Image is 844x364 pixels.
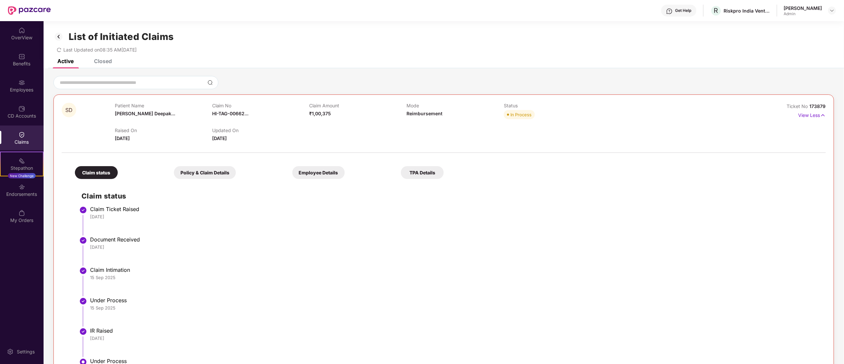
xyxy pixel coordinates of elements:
[714,7,718,15] span: R
[212,111,249,116] span: HI-TAG-00662...
[510,111,532,118] div: In Process
[90,244,819,250] div: [DATE]
[18,131,25,138] img: svg+xml;base64,PHN2ZyBpZD0iQ2xhaW0iIHhtbG5zPSJodHRwOi8vd3d3LnczLm9yZy8yMDAwL3N2ZyIgd2lkdGg9IjIwIi...
[94,58,112,64] div: Closed
[787,103,810,109] span: Ticket No
[18,27,25,34] img: svg+xml;base64,PHN2ZyBpZD0iSG9tZSIgeG1sbnM9Imh0dHA6Ly93d3cudzMub3JnLzIwMDAvc3ZnIiB3aWR0aD0iMjAiIG...
[174,166,236,179] div: Policy & Claim Details
[57,58,74,64] div: Active
[75,166,118,179] div: Claim status
[784,5,822,11] div: [PERSON_NAME]
[406,103,504,108] p: Mode
[208,80,213,85] img: svg+xml;base64,PHN2ZyBpZD0iU2VhcmNoLTMyeDMyIiB4bWxucz0iaHR0cDovL3d3dy53My5vcmcvMjAwMC9zdmciIHdpZH...
[18,158,25,164] img: svg+xml;base64,PHN2ZyB4bWxucz0iaHR0cDovL3d3dy53My5vcmcvMjAwMC9zdmciIHdpZHRoPSIyMSIgaGVpZ2h0PSIyMC...
[504,103,601,108] p: Status
[18,79,25,86] img: svg+xml;base64,PHN2ZyBpZD0iRW1wbG95ZWVzIiB4bWxucz0iaHR0cDovL3d3dy53My5vcmcvMjAwMC9zdmciIHdpZHRoPS...
[1,165,43,171] div: Stepathon
[79,206,87,214] img: svg+xml;base64,PHN2ZyBpZD0iU3RlcC1Eb25lLTMyeDMyIiB4bWxucz0iaHR0cDovL3d3dy53My5vcmcvMjAwMC9zdmciIH...
[53,31,64,42] img: svg+xml;base64,PHN2ZyB3aWR0aD0iMzIiIGhlaWdodD0iMzIiIHZpZXdCb3g9IjAgMCAzMiAzMiIgZmlsbD0ibm9uZSIgeG...
[18,105,25,112] img: svg+xml;base64,PHN2ZyBpZD0iQ0RfQWNjb3VudHMiIGRhdGEtbmFtZT0iQ0QgQWNjb3VudHMiIHhtbG5zPSJodHRwOi8vd3...
[18,184,25,190] img: svg+xml;base64,PHN2ZyBpZD0iRW5kb3JzZW1lbnRzIiB4bWxucz0iaHR0cDovL3d3dy53My5vcmcvMjAwMC9zdmciIHdpZH...
[15,348,37,355] div: Settings
[115,111,175,116] span: [PERSON_NAME] Deepak...
[79,297,87,305] img: svg+xml;base64,PHN2ZyBpZD0iU3RlcC1Eb25lLTMyeDMyIiB4bWxucz0iaHR0cDovL3d3dy53My5vcmcvMjAwMC9zdmciIH...
[90,214,819,220] div: [DATE]
[90,274,819,280] div: 15 Sep 2025
[8,6,51,15] img: New Pazcare Logo
[212,103,309,108] p: Claim No
[79,328,87,336] img: svg+xml;base64,PHN2ZyBpZD0iU3RlcC1Eb25lLTMyeDMyIiB4bWxucz0iaHR0cDovL3d3dy53My5vcmcvMjAwMC9zdmciIH...
[675,8,692,13] div: Get Help
[57,47,61,53] span: redo
[724,8,770,14] div: Riskpro India Ventures Private Limited
[90,327,819,334] div: IR Raised
[63,47,137,53] span: Last Updated on 08:35 AM[DATE]
[90,297,819,304] div: Under Process
[115,103,212,108] p: Patient Name
[810,103,826,109] span: 173879
[90,206,819,212] div: Claim Ticket Raised
[292,166,345,179] div: Employee Details
[8,173,36,178] div: New Challenge
[90,335,819,341] div: [DATE]
[784,11,822,17] div: Admin
[69,31,174,42] h1: List of Initiated Claims
[829,8,835,13] img: svg+xml;base64,PHN2ZyBpZD0iRHJvcGRvd24tMzJ4MzIiIHhtbG5zPSJodHRwOi8vd3d3LnczLm9yZy8yMDAwL3N2ZyIgd2...
[212,135,227,141] span: [DATE]
[309,111,331,116] span: ₹1,00,375
[18,210,25,216] img: svg+xml;base64,PHN2ZyBpZD0iTXlfT3JkZXJzIiBkYXRhLW5hbWU9Ik15IE9yZGVycyIgeG1sbnM9Imh0dHA6Ly93d3cudz...
[18,53,25,60] img: svg+xml;base64,PHN2ZyBpZD0iQmVuZWZpdHMiIHhtbG5zPSJodHRwOi8vd3d3LnczLm9yZy8yMDAwL3N2ZyIgd2lkdGg9Ij...
[212,127,309,133] p: Updated On
[79,237,87,244] img: svg+xml;base64,PHN2ZyBpZD0iU3RlcC1Eb25lLTMyeDMyIiB4bWxucz0iaHR0cDovL3d3dy53My5vcmcvMjAwMC9zdmciIH...
[90,236,819,243] div: Document Received
[798,110,826,119] p: View Less
[406,111,442,116] span: Reimbursement
[7,348,14,355] img: svg+xml;base64,PHN2ZyBpZD0iU2V0dGluZy0yMHgyMCIgeG1sbnM9Imh0dHA6Ly93d3cudzMub3JnLzIwMDAvc3ZnIiB3aW...
[820,112,826,119] img: svg+xml;base64,PHN2ZyB4bWxucz0iaHR0cDovL3d3dy53My5vcmcvMjAwMC9zdmciIHdpZHRoPSIxNyIgaGVpZ2h0PSIxNy...
[115,135,130,141] span: [DATE]
[79,267,87,275] img: svg+xml;base64,PHN2ZyBpZD0iU3RlcC1Eb25lLTMyeDMyIiB4bWxucz0iaHR0cDovL3d3dy53My5vcmcvMjAwMC9zdmciIH...
[401,166,444,179] div: TPA Details
[65,107,73,113] span: SD
[666,8,673,15] img: svg+xml;base64,PHN2ZyBpZD0iSGVscC0zMngzMiIgeG1sbnM9Imh0dHA6Ly93d3cudzMub3JnLzIwMDAvc3ZnIiB3aWR0aD...
[90,267,819,273] div: Claim Intimation
[115,127,212,133] p: Raised On
[81,191,819,201] h2: Claim status
[90,305,819,311] div: 15 Sep 2025
[309,103,407,108] p: Claim Amount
